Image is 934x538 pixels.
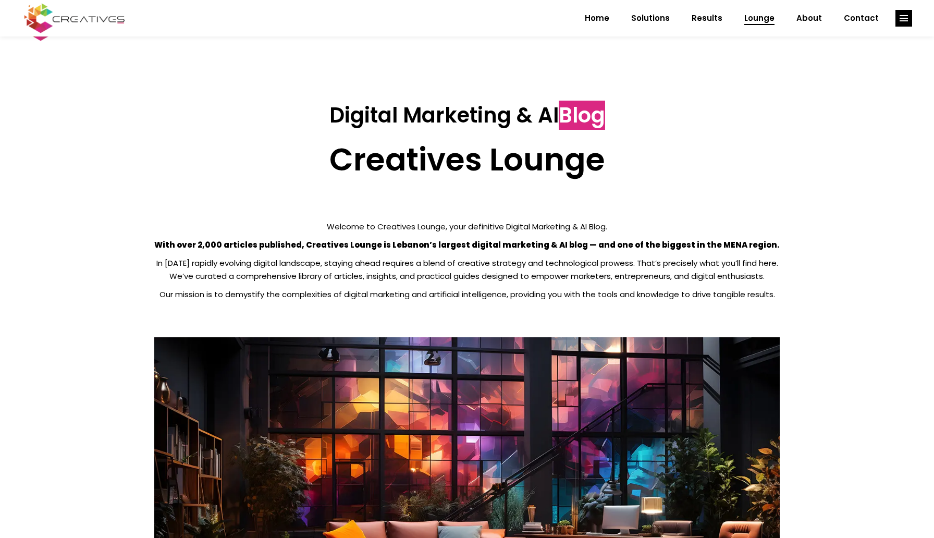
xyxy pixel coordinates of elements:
span: Contact [844,5,879,32]
h2: Creatives Lounge [154,141,780,178]
h3: Digital Marketing & AI [154,103,780,128]
a: Solutions [620,5,681,32]
span: Blog [559,101,605,130]
p: In [DATE] rapidly evolving digital landscape, staying ahead requires a blend of creative strategy... [154,256,780,283]
span: About [796,5,822,32]
span: Lounge [744,5,775,32]
a: Contact [833,5,890,32]
img: Creatives [22,2,127,34]
span: Results [692,5,722,32]
a: Home [574,5,620,32]
a: About [785,5,833,32]
span: Home [585,5,609,32]
a: link [895,10,912,27]
a: Lounge [733,5,785,32]
p: Our mission is to demystify the complexities of digital marketing and artificial intelligence, pr... [154,288,780,301]
span: Solutions [631,5,670,32]
p: Welcome to Creatives Lounge, your definitive Digital Marketing & AI Blog. [154,220,780,233]
a: Results [681,5,733,32]
strong: With over 2,000 articles published, Creatives Lounge is Lebanon’s largest digital marketing & AI ... [154,239,780,250]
